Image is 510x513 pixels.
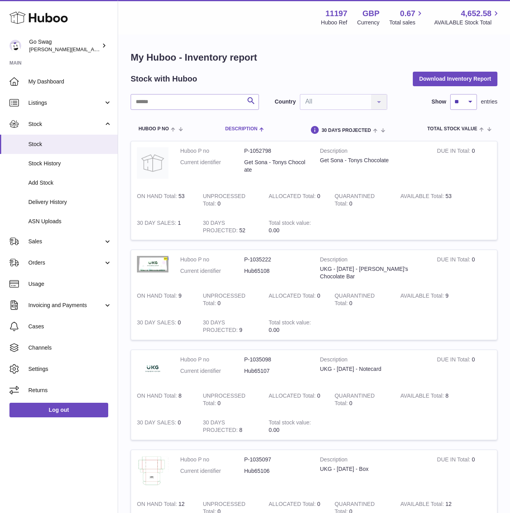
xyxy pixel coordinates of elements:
[197,413,262,440] td: 8
[28,280,112,288] span: Usage
[28,198,112,206] span: Delivery History
[263,386,329,413] td: 0
[137,501,179,509] strong: ON HAND Total
[320,147,425,157] strong: Description
[9,40,21,52] img: leigh@goswag.com
[137,256,168,272] img: product image
[29,38,100,53] div: Go Swag
[269,427,279,433] span: 0.00
[131,74,197,84] h2: Stock with Huboo
[197,187,262,213] td: 0
[349,200,353,207] span: 0
[325,8,347,19] strong: 11197
[180,467,244,475] dt: Current identifier
[137,393,179,401] strong: ON HAND Total
[28,179,112,187] span: Add Stock
[137,147,168,179] img: product image
[244,267,309,275] dd: Hub65108
[334,193,375,209] strong: QUARANTINED Total
[28,120,103,128] span: Stock
[203,393,245,408] strong: UNPROCESSED Total
[137,293,179,301] strong: ON HAND Total
[244,256,309,263] dd: P-1035222
[28,99,103,107] span: Listings
[180,159,244,174] dt: Current identifier
[28,160,112,167] span: Stock History
[180,356,244,363] dt: Huboo P no
[320,265,425,280] div: UKG - [DATE] - [PERSON_NAME]'s Chocolate Bar
[431,250,497,286] td: 0
[269,293,317,301] strong: ALLOCATED Total
[180,267,244,275] dt: Current identifier
[437,356,472,365] strong: DUE IN Total
[401,193,445,201] strong: AVAILABLE Total
[137,356,168,379] img: product image
[131,213,197,240] td: 1
[28,365,112,373] span: Settings
[437,256,472,265] strong: DUE IN Total
[321,19,347,26] div: Huboo Ref
[320,465,425,473] div: UKG - [DATE] - Box
[395,187,460,213] td: 53
[320,356,425,365] strong: Description
[389,8,424,26] a: 0.67 Total sales
[244,367,309,375] dd: Hub65107
[269,419,311,428] strong: Total stock value
[437,148,472,156] strong: DUE IN Total
[431,141,497,187] td: 0
[269,327,279,333] span: 0.00
[357,19,380,26] div: Currency
[413,72,497,86] button: Download Inventory Report
[244,467,309,475] dd: Hub65106
[197,313,262,340] td: 9
[269,393,317,401] strong: ALLOCATED Total
[28,259,103,267] span: Orders
[431,450,497,494] td: 0
[400,8,416,19] span: 0.67
[334,293,375,308] strong: QUARANTINED Total
[28,218,112,225] span: ASN Uploads
[28,141,112,148] span: Stock
[28,238,103,245] span: Sales
[320,256,425,265] strong: Description
[263,286,329,313] td: 0
[432,98,446,106] label: Show
[197,286,262,313] td: 0
[131,413,197,440] td: 0
[322,128,371,133] span: 30 DAYS PROJECTED
[244,159,309,174] dd: Get Sona - Tonys Chocolate
[203,419,239,435] strong: 30 DAYS PROJECTED
[131,187,197,213] td: 53
[197,386,262,413] td: 0
[180,147,244,155] dt: Huboo P no
[269,501,317,509] strong: ALLOCATED Total
[437,456,472,465] strong: DUE IN Total
[203,293,245,308] strong: UNPROCESSED Total
[320,365,425,373] div: UKG - [DATE] - Notecard
[401,501,445,509] strong: AVAILABLE Total
[395,286,460,313] td: 9
[269,319,311,328] strong: Total stock value
[137,220,178,228] strong: 30 DAY SALES
[427,126,477,131] span: Total stock value
[461,8,492,19] span: 4,652.58
[334,393,375,408] strong: QUARANTINED Total
[401,293,445,301] strong: AVAILABLE Total
[349,300,353,306] span: 0
[180,367,244,375] dt: Current identifier
[269,193,317,201] strong: ALLOCATED Total
[225,126,257,131] span: Description
[28,387,112,394] span: Returns
[244,147,309,155] dd: P-1052798
[244,356,309,363] dd: P-1035098
[131,313,197,340] td: 0
[401,393,445,401] strong: AVAILABLE Total
[349,400,353,406] span: 0
[137,319,178,328] strong: 30 DAY SALES
[434,19,501,26] span: AVAILABLE Stock Total
[137,193,179,201] strong: ON HAND Total
[139,126,169,131] span: Huboo P no
[320,157,425,164] div: Get Sona - Tonys Chocolate
[431,350,497,387] td: 0
[29,46,158,52] span: [PERSON_NAME][EMAIL_ADDRESS][DOMAIN_NAME]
